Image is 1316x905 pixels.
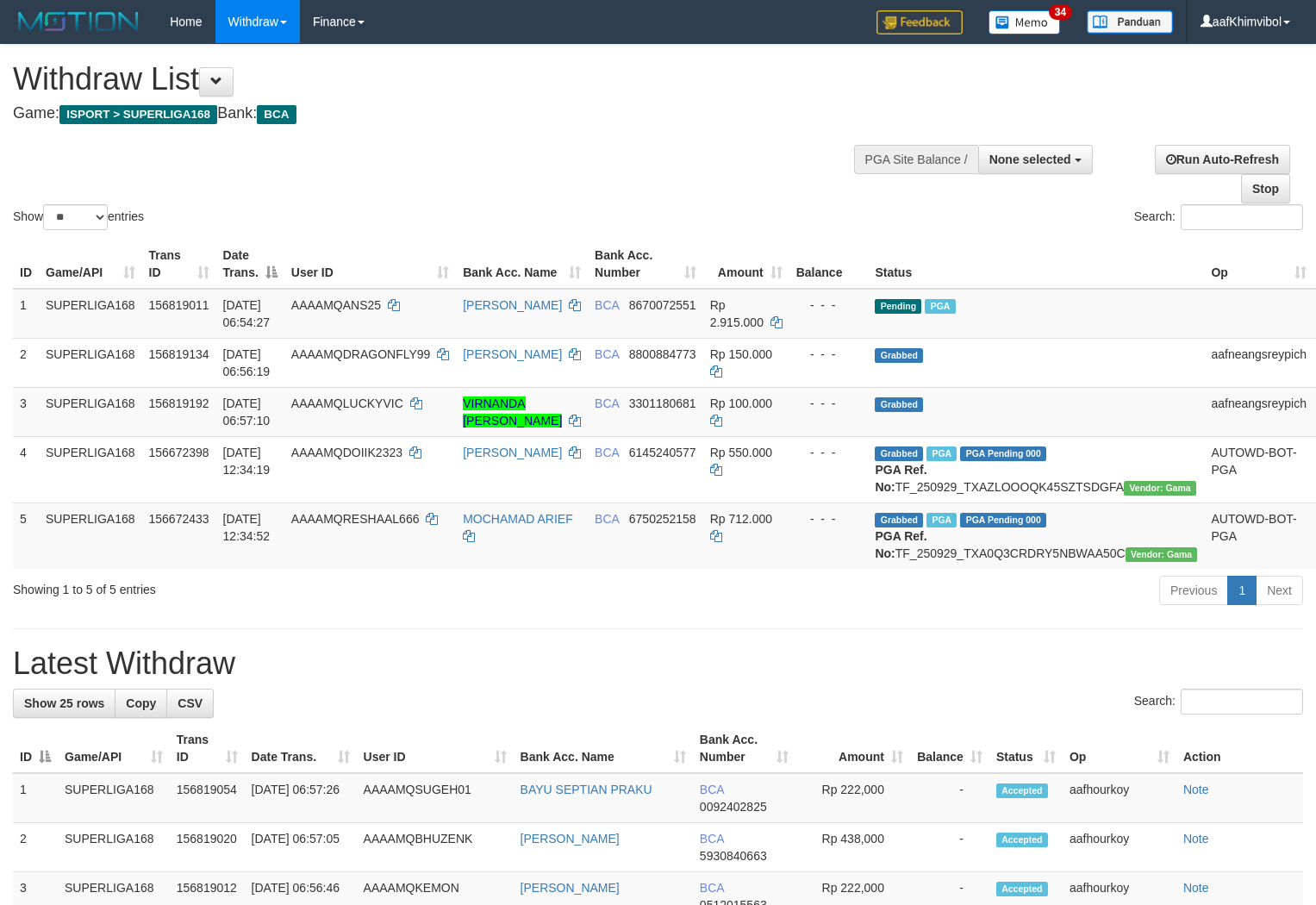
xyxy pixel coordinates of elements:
span: Vendor URL: https://trx31.1velocity.biz [1126,547,1198,562]
a: Run Auto-Refresh [1155,145,1290,174]
div: PGA Site Balance / [854,145,978,174]
b: PGA Ref. No: [875,463,926,494]
h1: Withdraw List [13,62,860,97]
span: Rp 712.000 [710,512,772,526]
a: [PERSON_NAME] [521,832,620,846]
span: Copy [126,696,156,710]
img: Button%20Memo.svg [989,10,1061,34]
img: Feedback.jpg [876,10,963,34]
span: BCA [595,446,619,459]
td: TF_250929_TXA0Q3CRDRY5NBWAA50C [868,502,1204,569]
span: 156819134 [149,347,209,361]
a: Copy [115,689,167,718]
div: - - - [796,395,862,412]
a: [PERSON_NAME] [463,298,562,312]
td: aafneangsreypich [1204,338,1313,387]
td: 1 [13,773,58,823]
th: Date Trans.: activate to sort column descending [216,240,284,289]
span: Rp 100.000 [710,396,772,410]
th: Game/API: activate to sort column ascending [39,240,142,289]
th: Status: activate to sort column ascending [989,724,1063,773]
td: Rp 438,000 [795,823,910,872]
span: Copy 8800884773 to clipboard [629,347,696,361]
span: Pending [875,299,921,314]
span: BCA [700,881,724,895]
span: [DATE] 06:57:10 [223,396,271,428]
span: BCA [257,105,296,124]
span: Copy 3301180681 to clipboard [629,396,696,410]
th: User ID: activate to sort column ascending [357,724,514,773]
th: Trans ID: activate to sort column ascending [170,724,245,773]
td: 2 [13,823,58,872]
span: [DATE] 12:34:19 [223,446,271,477]
td: SUPERLIGA168 [58,773,170,823]
span: Copy 8670072551 to clipboard [629,298,696,312]
span: Marked by aafsoycanthlai [926,513,957,527]
span: AAAAMQDRAGONFLY99 [291,347,431,361]
td: 156819054 [170,773,245,823]
td: AUTOWD-BOT-PGA [1204,502,1313,569]
label: Show entries [13,204,144,230]
a: VIRNANDA [PERSON_NAME] [463,396,562,428]
td: AAAAMQSUGEH01 [357,773,514,823]
td: TF_250929_TXAZLOOOQK45SZTSDGFA [868,436,1204,502]
img: panduan.png [1087,10,1173,34]
th: Trans ID: activate to sort column ascending [142,240,216,289]
td: SUPERLIGA168 [39,289,142,339]
span: BCA [595,347,619,361]
th: Bank Acc. Name: activate to sort column ascending [514,724,693,773]
td: - [910,823,989,872]
span: Copy 6145240577 to clipboard [629,446,696,459]
td: AUTOWD-BOT-PGA [1204,436,1313,502]
input: Search: [1181,689,1303,715]
a: Previous [1159,576,1228,605]
a: Note [1183,881,1209,895]
td: 1 [13,289,39,339]
span: AAAAMQRESHAAL666 [291,512,420,526]
span: ISPORT > SUPERLIGA168 [59,105,217,124]
span: Marked by aafsoycanthlai [926,446,957,461]
a: Note [1183,783,1209,796]
td: 3 [13,387,39,436]
a: Stop [1241,174,1290,203]
span: Grabbed [875,397,923,412]
span: Rp 2.915.000 [710,298,764,329]
th: Bank Acc. Name: activate to sort column ascending [456,240,588,289]
img: MOTION_logo.png [13,9,144,34]
th: Action [1176,724,1303,773]
span: Rp 550.000 [710,446,772,459]
span: BCA [595,512,619,526]
th: Date Trans.: activate to sort column ascending [245,724,357,773]
td: AAAAMQBHUZENK [357,823,514,872]
a: [PERSON_NAME] [463,446,562,459]
div: Showing 1 to 5 of 5 entries [13,574,535,598]
span: PGA Pending [960,446,1046,461]
td: 156819020 [170,823,245,872]
a: BAYU SEPTIAN PRAKU [521,783,652,796]
span: 156819011 [149,298,209,312]
button: None selected [978,145,1093,174]
th: Game/API: activate to sort column ascending [58,724,170,773]
th: Bank Acc. Number: activate to sort column ascending [693,724,795,773]
th: Op: activate to sort column ascending [1063,724,1176,773]
span: Accepted [996,833,1048,847]
span: AAAAMQANS25 [291,298,381,312]
td: SUPERLIGA168 [58,823,170,872]
td: - [910,773,989,823]
span: 156672398 [149,446,209,459]
span: BCA [595,298,619,312]
a: Show 25 rows [13,689,115,718]
th: Status [868,240,1204,289]
span: Rp 150.000 [710,347,772,361]
th: Bank Acc. Number: activate to sort column ascending [588,240,703,289]
label: Search: [1134,204,1303,230]
span: 156819192 [149,396,209,410]
span: Copy 0092402825 to clipboard [700,800,767,814]
th: ID [13,240,39,289]
td: 5 [13,502,39,569]
td: SUPERLIGA168 [39,387,142,436]
span: Copy 5930840663 to clipboard [700,849,767,863]
span: Grabbed [875,446,923,461]
span: [DATE] 06:56:19 [223,347,271,378]
a: [PERSON_NAME] [521,881,620,895]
